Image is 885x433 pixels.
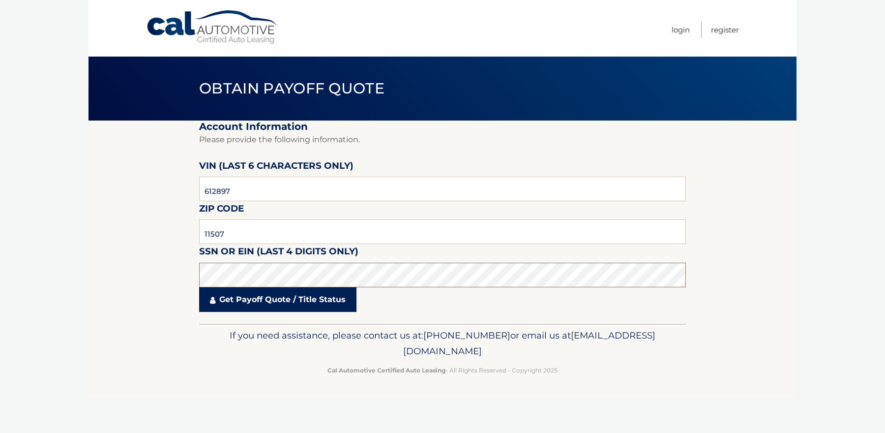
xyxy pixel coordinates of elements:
strong: Cal Automotive Certified Auto Leasing [327,367,445,374]
p: If you need assistance, please contact us at: or email us at [206,328,679,359]
p: Please provide the following information. [199,133,686,147]
span: Obtain Payoff Quote [199,79,384,97]
span: [PHONE_NUMBER] [423,330,510,341]
a: Login [672,22,690,38]
p: - All Rights Reserved - Copyright 2025 [206,365,679,375]
a: Cal Automotive [146,10,279,45]
label: VIN (last 6 characters only) [199,158,354,177]
label: Zip Code [199,201,244,219]
h2: Account Information [199,121,686,133]
label: SSN or EIN (last 4 digits only) [199,244,358,262]
a: Get Payoff Quote / Title Status [199,287,356,312]
a: Register [711,22,739,38]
